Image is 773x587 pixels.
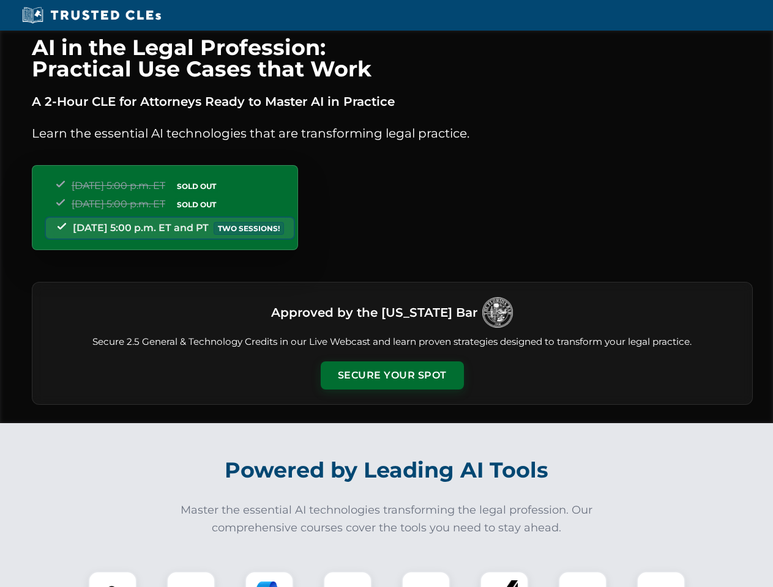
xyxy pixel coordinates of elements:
p: Learn the essential AI technologies that are transforming legal practice. [32,124,753,143]
span: SOLD OUT [173,180,220,193]
img: Trusted CLEs [18,6,165,24]
span: SOLD OUT [173,198,220,211]
p: Secure 2.5 General & Technology Credits in our Live Webcast and learn proven strategies designed ... [47,335,738,349]
h1: AI in the Legal Profession: Practical Use Cases that Work [32,37,753,79]
h2: Powered by Leading AI Tools [48,449,726,492]
p: A 2-Hour CLE for Attorneys Ready to Master AI in Practice [32,92,753,111]
span: [DATE] 5:00 p.m. ET [72,180,165,191]
button: Secure Your Spot [321,361,464,389]
img: Logo [482,297,513,328]
span: [DATE] 5:00 p.m. ET [72,198,165,210]
h3: Approved by the [US_STATE] Bar [271,301,477,323]
p: Master the essential AI technologies transforming the legal profession. Our comprehensive courses... [173,501,601,537]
